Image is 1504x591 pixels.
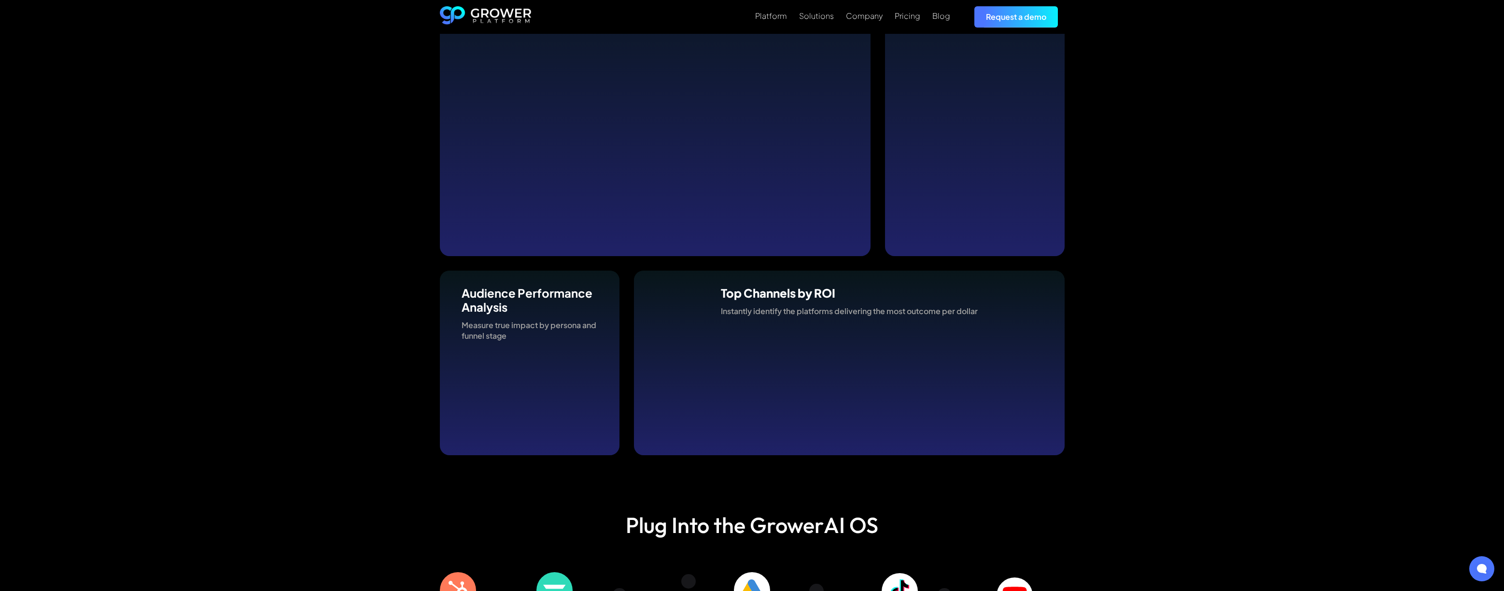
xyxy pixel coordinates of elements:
[440,6,532,28] a: home
[721,306,978,317] p: Instantly identify the platforms delivering the most outcome per dollar
[462,320,598,342] p: Measure true impact by persona and funnel stage
[755,11,787,20] div: Platform
[846,10,883,22] a: Company
[846,11,883,20] div: Company
[626,512,878,538] h2: Plug Into the GrowerAI OS
[895,10,920,22] a: Pricing
[755,10,787,22] a: Platform
[799,11,834,20] div: Solutions
[462,286,598,314] h4: Audience Performance Analysis
[895,11,920,20] div: Pricing
[974,6,1058,27] a: Request a demo
[799,10,834,22] a: Solutions
[932,10,950,22] a: Blog
[932,11,950,20] div: Blog
[721,286,978,300] h4: Top Channels by ROI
